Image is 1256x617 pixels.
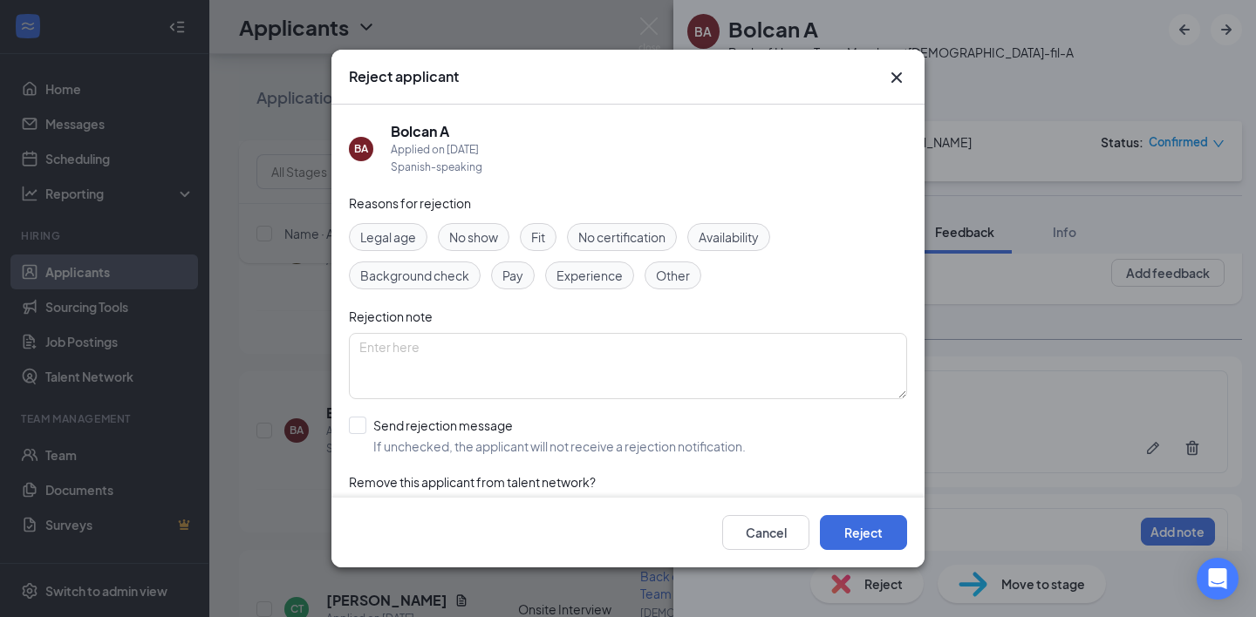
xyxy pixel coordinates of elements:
span: Remove this applicant from talent network? [349,474,596,490]
h5: Bolcan A [391,122,449,141]
span: No certification [578,227,666,247]
span: Background check [360,266,469,285]
span: Rejection note [349,308,433,324]
span: Fit [531,227,545,247]
span: Legal age [360,227,416,247]
span: Experience [556,266,623,285]
svg: Cross [886,67,907,88]
div: Open Intercom Messenger [1197,558,1239,600]
span: Pay [502,266,523,285]
div: BA [354,141,368,156]
button: Reject [820,515,907,550]
span: Availability [699,227,759,247]
div: Spanish-speaking [391,159,482,176]
span: Reasons for rejection [349,195,471,211]
button: Cancel [722,515,809,550]
div: Applied on [DATE] [391,141,482,159]
span: No show [449,227,498,247]
button: Close [886,67,907,88]
span: Other [656,266,690,285]
h3: Reject applicant [349,67,459,86]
